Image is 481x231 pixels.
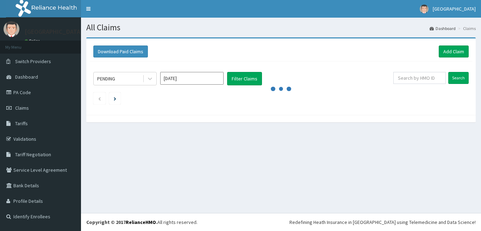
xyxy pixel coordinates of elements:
img: User Image [420,5,429,13]
footer: All rights reserved. [81,213,481,231]
h1: All Claims [86,23,476,32]
svg: audio-loading [270,78,292,99]
li: Claims [456,25,476,31]
input: Search [448,72,469,84]
span: Switch Providers [15,58,51,65]
input: Select Month and Year [160,72,224,85]
a: Add Claim [439,45,469,57]
a: Previous page [98,95,101,102]
a: Online [25,38,42,43]
button: Filter Claims [227,72,262,85]
span: Tariffs [15,120,28,127]
a: Next page [114,95,116,102]
div: PENDING [97,75,115,82]
strong: Copyright © 2017 . [86,219,157,225]
span: [GEOGRAPHIC_DATA] [433,6,476,12]
p: [GEOGRAPHIC_DATA] [25,29,83,35]
input: Search by HMO ID [393,72,446,84]
span: Tariff Negotiation [15,151,51,158]
img: User Image [4,21,19,37]
span: Dashboard [15,74,38,80]
a: RelianceHMO [126,219,156,225]
button: Download Paid Claims [93,45,148,57]
a: Dashboard [430,25,456,31]
span: Claims [15,105,29,111]
div: Redefining Heath Insurance in [GEOGRAPHIC_DATA] using Telemedicine and Data Science! [289,219,476,226]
